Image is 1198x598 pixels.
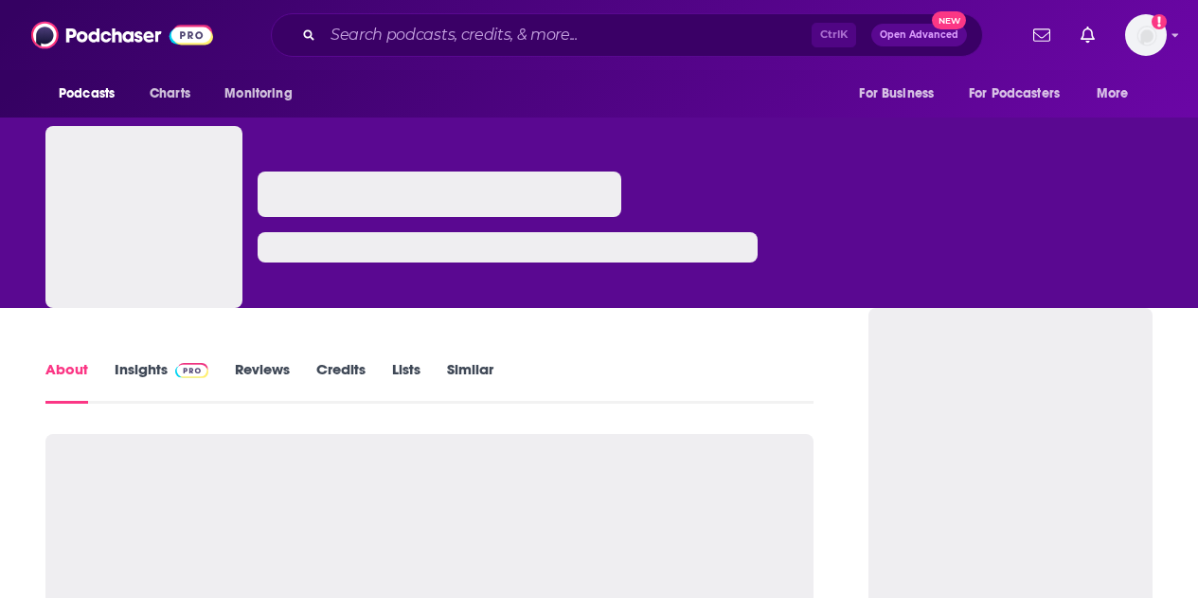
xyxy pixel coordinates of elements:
span: Open Advanced [880,30,958,40]
a: Charts [137,76,202,112]
a: Lists [392,360,420,404]
button: open menu [1083,76,1153,112]
div: Search podcasts, credits, & more... [271,13,983,57]
button: open menu [846,76,957,112]
img: User Profile [1125,14,1167,56]
span: For Business [859,81,934,107]
button: open menu [45,76,139,112]
button: Show profile menu [1125,14,1167,56]
span: Monitoring [224,81,292,107]
span: Logged in as CierraSunPR [1125,14,1167,56]
a: Credits [316,360,366,404]
button: Open AdvancedNew [871,24,967,46]
img: Podchaser - Follow, Share and Rate Podcasts [31,17,213,53]
a: Show notifications dropdown [1073,19,1102,51]
input: Search podcasts, credits, & more... [323,20,812,50]
a: Similar [447,360,493,404]
a: InsightsPodchaser Pro [115,360,208,404]
svg: Add a profile image [1152,14,1167,29]
span: New [932,11,966,29]
span: Charts [150,81,190,107]
span: Podcasts [59,81,115,107]
button: open menu [211,76,316,112]
a: About [45,360,88,404]
span: More [1097,81,1129,107]
span: Ctrl K [812,23,856,47]
img: Podchaser Pro [175,363,208,378]
span: For Podcasters [969,81,1060,107]
a: Reviews [235,360,290,404]
button: open menu [957,76,1087,112]
a: Show notifications dropdown [1026,19,1058,51]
